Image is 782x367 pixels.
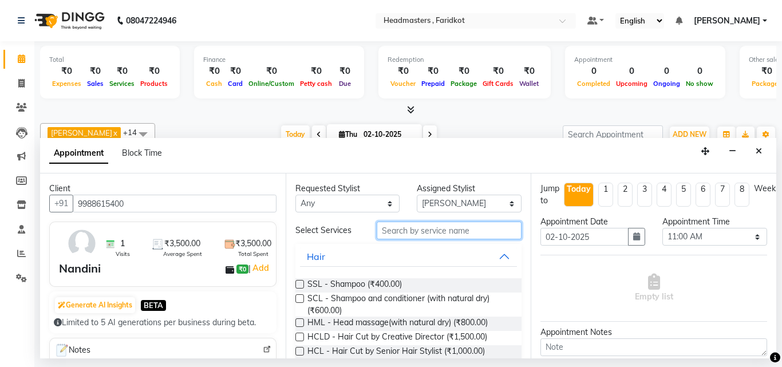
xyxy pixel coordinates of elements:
[676,183,691,207] li: 5
[29,5,108,37] img: logo
[336,130,360,139] span: Thu
[137,80,171,88] span: Products
[203,65,225,78] div: ₹0
[49,65,84,78] div: ₹0
[418,80,448,88] span: Prepaid
[613,80,650,88] span: Upcoming
[54,317,272,329] div: Limited to 5 AI generations per business during beta.
[203,55,355,65] div: Finance
[49,55,171,65] div: Total
[163,250,202,258] span: Average Spent
[650,65,683,78] div: 0
[307,345,485,360] span: HCL - Hair Cut by Senior Hair Stylist (₹1,000.00)
[574,80,613,88] span: Completed
[516,80,542,88] span: Wallet
[754,183,780,195] div: Weeks
[55,297,135,313] button: Generate AI Insights
[120,238,125,250] span: 1
[251,261,271,275] a: Add
[574,55,716,65] div: Appointment
[734,183,749,207] li: 8
[683,65,716,78] div: 0
[418,65,448,78] div: ₹0
[540,216,645,228] div: Appointment Date
[126,5,176,37] b: 08047224946
[563,125,663,143] input: Search Appointment
[65,227,98,260] img: avatar
[307,278,402,293] span: SSL - Shampoo (₹400.00)
[49,143,108,164] span: Appointment
[751,143,767,160] button: Close
[613,65,650,78] div: 0
[246,65,297,78] div: ₹0
[335,65,355,78] div: ₹0
[480,80,516,88] span: Gift Cards
[448,65,480,78] div: ₹0
[287,224,368,236] div: Select Services
[662,216,767,228] div: Appointment Time
[225,80,246,88] span: Card
[123,128,145,137] span: +14
[377,222,522,239] input: Search by service name
[388,55,542,65] div: Redemption
[106,65,137,78] div: ₹0
[388,65,418,78] div: ₹0
[307,317,488,331] span: HML - Head massage(with natural dry) (₹800.00)
[116,250,130,258] span: Visits
[246,80,297,88] span: Online/Custom
[388,80,418,88] span: Voucher
[84,65,106,78] div: ₹0
[360,126,417,143] input: 2025-10-02
[448,80,480,88] span: Package
[618,183,633,207] li: 2
[295,183,400,195] div: Requested Stylist
[112,128,117,137] a: x
[516,65,542,78] div: ₹0
[694,15,760,27] span: [PERSON_NAME]
[650,80,683,88] span: Ongoing
[307,250,325,263] div: Hair
[49,195,73,212] button: +91
[141,300,166,311] span: BETA
[73,195,277,212] input: Search by Name/Mobile/Email/Code
[59,260,101,277] div: Nandini
[164,238,200,250] span: ₹3,500.00
[51,128,112,137] span: [PERSON_NAME]
[670,127,709,143] button: ADD NEW
[281,125,310,143] span: Today
[238,250,268,258] span: Total Spent
[137,65,171,78] div: ₹0
[54,343,90,358] span: Notes
[540,183,559,207] div: Jump to
[225,65,246,78] div: ₹0
[235,238,271,250] span: ₹3,500.00
[567,183,591,195] div: Today
[122,148,162,158] span: Block Time
[203,80,225,88] span: Cash
[480,65,516,78] div: ₹0
[336,80,354,88] span: Due
[657,183,672,207] li: 4
[417,183,522,195] div: Assigned Stylist
[236,265,248,274] span: ₹0
[635,274,673,303] span: Empty list
[307,293,513,317] span: SCL - Shampoo and conditioner (with natural dry) (₹600.00)
[49,183,277,195] div: Client
[300,246,518,267] button: Hair
[297,65,335,78] div: ₹0
[297,80,335,88] span: Petty cash
[696,183,710,207] li: 6
[715,183,730,207] li: 7
[673,130,706,139] span: ADD NEW
[49,80,84,88] span: Expenses
[540,326,767,338] div: Appointment Notes
[248,261,271,275] span: |
[683,80,716,88] span: No show
[637,183,652,207] li: 3
[106,80,137,88] span: Services
[574,65,613,78] div: 0
[84,80,106,88] span: Sales
[598,183,613,207] li: 1
[307,331,487,345] span: HCLD - Hair Cut by Creative Director (₹1,500.00)
[540,228,629,246] input: yyyy-mm-dd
